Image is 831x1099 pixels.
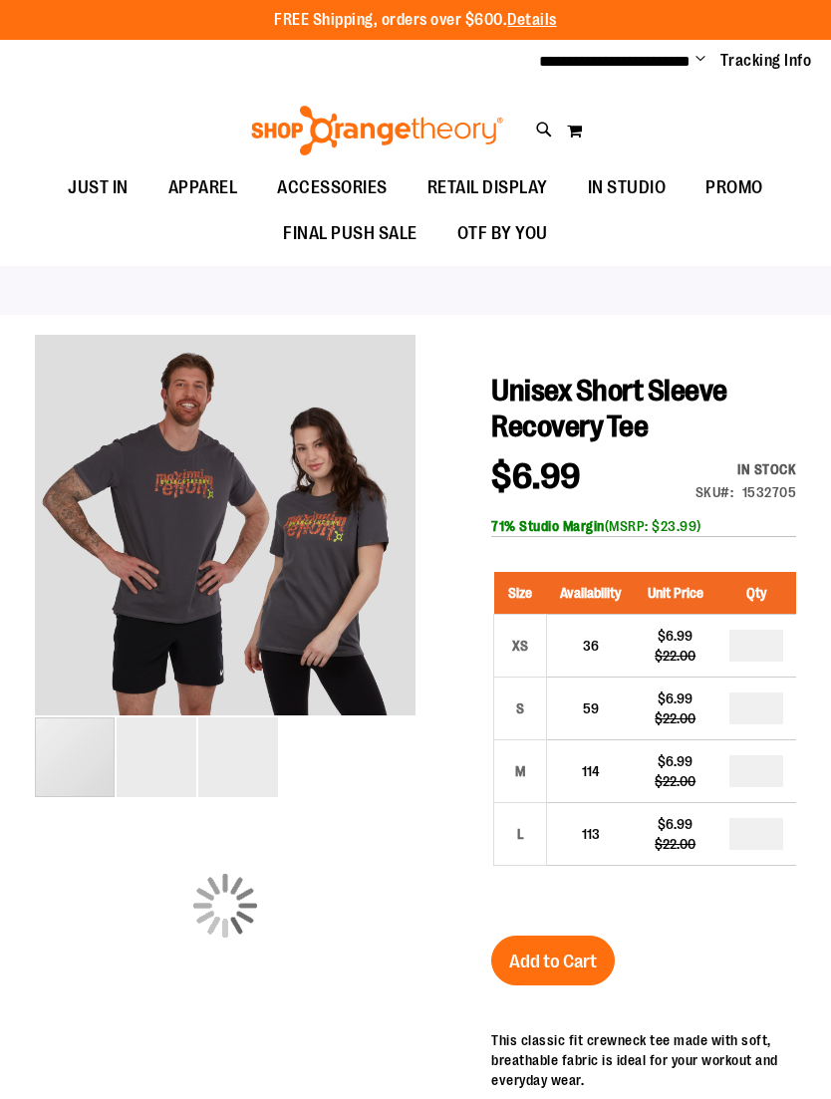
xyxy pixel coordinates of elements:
[198,715,278,799] div: image 3 of 3
[148,165,258,210] a: APPAREL
[505,756,535,786] div: M
[507,11,557,29] a: Details
[583,638,599,654] span: 36
[547,572,635,615] th: Availability
[427,165,548,210] span: RETAIL DISPLAY
[505,631,535,661] div: XS
[720,50,812,72] a: Tracking Info
[491,518,605,534] b: 71% Studio Margin
[437,211,568,257] a: OTF BY YOU
[505,693,535,723] div: S
[491,456,581,497] span: $6.99
[645,688,706,708] div: $6.99
[35,335,415,715] img: main product photo
[588,165,667,210] span: IN STUDIO
[695,459,797,479] div: In stock
[695,459,797,479] div: Availability
[68,165,129,210] span: JUST IN
[716,572,796,615] th: Qty
[35,715,415,799] div: carousel
[583,700,599,716] span: 59
[257,165,408,211] a: ACCESSORIES
[645,771,706,791] div: $22.00
[274,9,557,32] p: FREE Shipping, orders over $600.
[505,819,535,849] div: L
[582,763,600,779] span: 114
[117,715,198,799] div: image 2 of 3
[686,165,783,211] a: PROMO
[645,834,706,854] div: $22.00
[695,484,734,500] strong: SKU
[457,211,548,256] span: OTF BY YOU
[263,211,437,257] a: FINAL PUSH SALE
[277,165,388,210] span: ACCESSORIES
[491,374,727,443] span: Unisex Short Sleeve Recovery Tee
[283,211,417,256] span: FINAL PUSH SALE
[248,106,506,155] img: Shop Orangetheory
[635,572,716,615] th: Unit Price
[705,165,763,210] span: PROMO
[491,516,796,536] div: (MSRP: $23.99)
[491,1030,796,1090] p: This classic fit crewneck tee made with soft, breathable fabric is ideal for your workout and eve...
[645,814,706,834] div: $6.99
[695,51,705,71] button: Account menu
[645,646,706,666] div: $22.00
[742,482,797,502] div: 1532705
[568,165,687,211] a: IN STUDIO
[645,751,706,771] div: $6.99
[582,826,600,842] span: 113
[509,951,597,972] span: Add to Cart
[494,572,547,615] th: Size
[168,165,238,210] span: APPAREL
[645,626,706,646] div: $6.99
[35,715,117,799] div: image 1 of 3
[48,165,148,211] a: JUST IN
[645,708,706,728] div: $22.00
[408,165,568,211] a: RETAIL DISPLAY
[491,936,615,985] button: Add to Cart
